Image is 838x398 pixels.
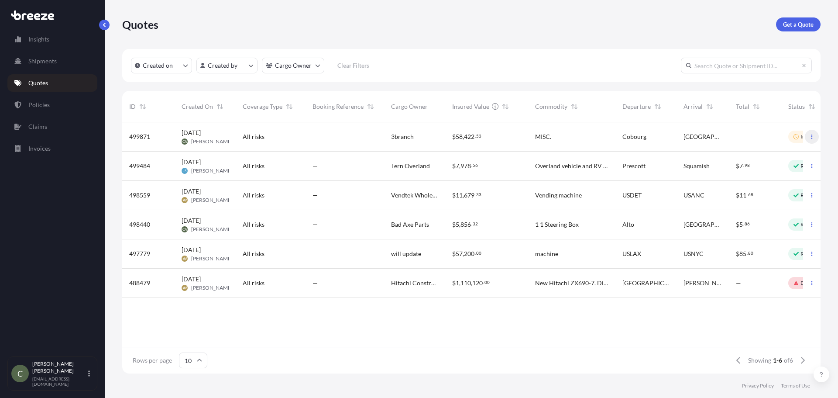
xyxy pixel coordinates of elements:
[800,163,815,170] p: Ready
[653,101,663,112] button: Sort
[215,101,225,112] button: Sort
[182,128,201,137] span: [DATE]
[183,166,186,175] span: JS
[464,192,474,198] span: 679
[463,251,464,257] span: ,
[17,369,23,378] span: C
[32,376,86,387] p: [EMAIL_ADDRESS][DOMAIN_NAME]
[28,144,51,153] p: Invoices
[748,193,753,196] span: 68
[7,31,97,48] a: Insights
[191,226,233,233] span: [PERSON_NAME]
[783,20,814,29] p: Get a Quote
[622,249,641,258] span: USLAX
[736,251,739,257] span: $
[183,254,187,263] span: AV
[748,356,771,365] span: Showing
[456,192,463,198] span: 11
[800,250,815,257] p: Ready
[391,132,414,141] span: 3branch
[484,281,490,284] span: 00
[743,222,744,225] span: .
[622,191,642,200] span: USDET
[745,164,750,167] span: 98
[736,163,739,169] span: $
[464,251,474,257] span: 200
[471,222,472,225] span: .
[137,101,148,112] button: Sort
[196,58,258,73] button: createdBy Filter options
[313,132,318,141] span: —
[129,162,150,170] span: 499484
[535,162,608,170] span: Overland vehicle and RV Windows and doors.
[483,281,484,284] span: .
[284,101,295,112] button: Sort
[800,133,823,140] p: In Review
[476,252,481,255] span: 00
[7,140,97,157] a: Invoices
[788,102,805,111] span: Status
[456,221,459,228] span: 5
[243,249,264,258] span: All risks
[182,102,213,111] span: Created On
[745,222,750,225] span: 86
[391,162,430,170] span: Tern Overland
[131,58,192,73] button: createdOn Filter options
[182,187,201,196] span: [DATE]
[683,249,704,258] span: USNYC
[129,191,150,200] span: 498559
[28,57,57,66] p: Shipments
[807,101,817,112] button: Sort
[475,135,476,138] span: .
[739,251,746,257] span: 85
[800,221,815,228] p: Ready
[464,134,474,140] span: 422
[329,59,378,73] button: Clear Filters
[456,134,463,140] span: 58
[313,279,318,287] span: —
[736,192,739,198] span: $
[622,162,646,170] span: Prescott
[191,255,233,262] span: [PERSON_NAME]
[736,221,739,228] span: $
[183,284,187,292] span: AV
[742,382,774,389] a: Privacy Policy
[243,162,264,170] span: All risks
[463,134,464,140] span: ,
[7,52,97,70] a: Shipments
[191,284,233,291] span: [PERSON_NAME]
[535,279,608,287] span: New Hitachi ZX690-7. Dims 22' x 12'3 x 12'4, 97,000#. Machine will be driven onto the carrier's R...
[28,122,47,131] p: Claims
[191,167,233,174] span: [PERSON_NAME]
[243,220,264,229] span: All risks
[337,61,369,70] p: Clear Filters
[500,101,511,112] button: Sort
[739,192,746,198] span: 11
[683,102,703,111] span: Arrival
[736,279,741,287] span: —
[683,191,704,200] span: USANC
[313,220,318,229] span: —
[683,220,722,229] span: [GEOGRAPHIC_DATA]
[683,279,722,287] span: [PERSON_NAME]
[475,252,476,255] span: .
[475,193,476,196] span: .
[747,193,748,196] span: .
[471,280,472,286] span: ,
[182,275,201,284] span: [DATE]
[535,102,567,111] span: Commodity
[243,102,282,111] span: Coverage Type
[243,191,264,200] span: All risks
[739,221,743,228] span: 5
[456,280,459,286] span: 1
[7,96,97,114] a: Policies
[751,101,762,112] button: Sort
[622,220,634,229] span: Alto
[535,249,558,258] span: machine
[460,280,471,286] span: 110
[391,102,428,111] span: Cargo Owner
[452,102,489,111] span: Insured Value
[622,279,670,287] span: [GEOGRAPHIC_DATA]
[182,216,201,225] span: [DATE]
